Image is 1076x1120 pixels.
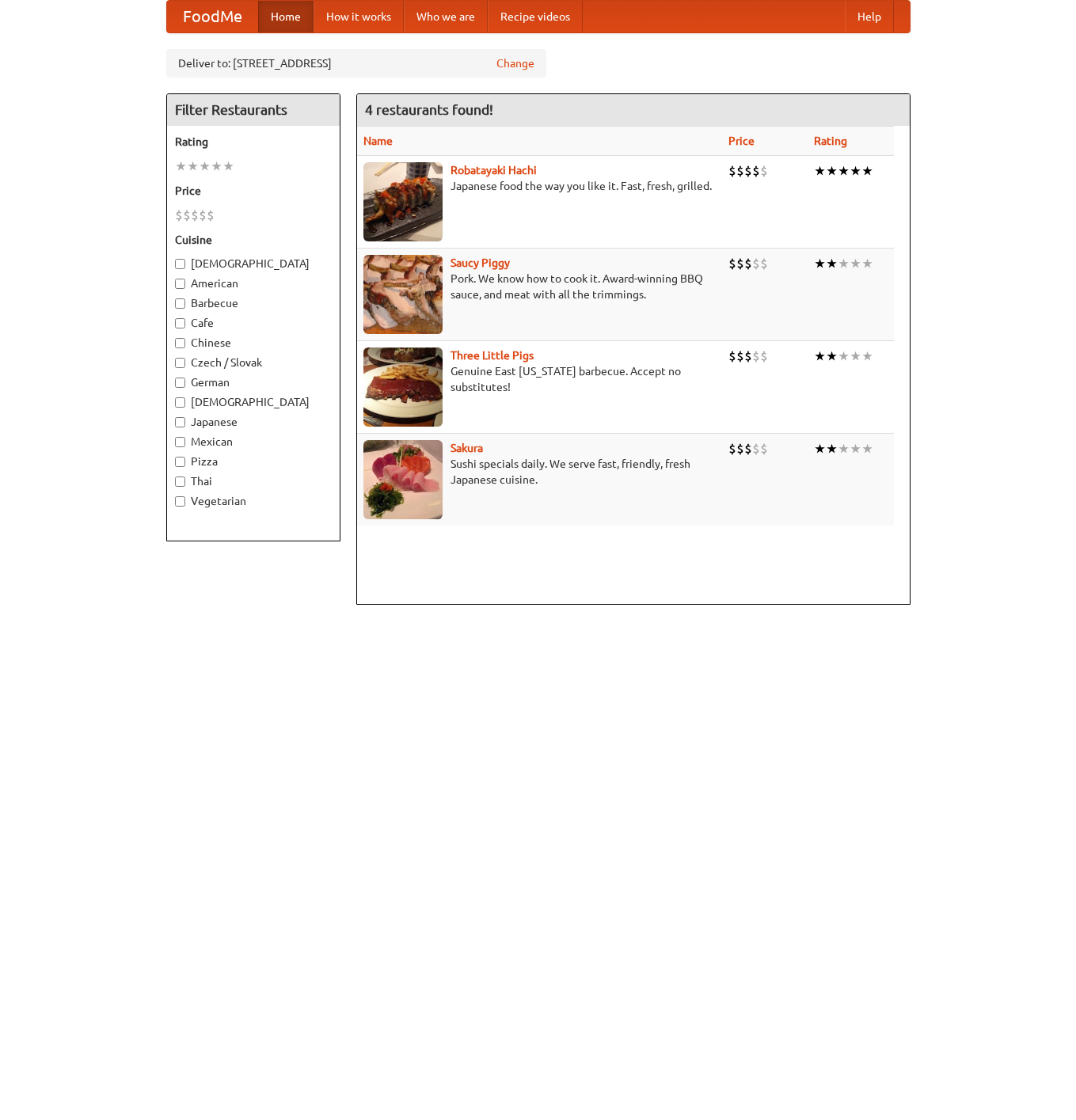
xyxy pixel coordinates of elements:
li: $ [199,207,207,224]
li: $ [760,347,768,365]
li: ★ [861,162,873,180]
li: ★ [814,255,826,272]
a: Price [728,135,755,147]
a: Name [363,135,393,147]
input: Chinese [175,338,185,348]
div: Deliver to: [STREET_ADDRESS] [166,49,546,78]
li: $ [736,347,744,365]
label: Japanese [175,414,332,430]
li: ★ [814,347,826,365]
li: $ [760,255,768,272]
label: American [175,275,332,291]
li: ★ [826,255,838,272]
li: $ [752,255,760,272]
li: ★ [826,347,838,365]
input: [DEMOGRAPHIC_DATA] [175,397,185,408]
h4: Filter Restaurants [167,94,340,126]
a: Change [496,55,534,71]
a: Home [258,1,314,32]
p: Genuine East [US_STATE] barbecue. Accept no substitutes! [363,363,717,395]
img: robatayaki.jpg [363,162,443,241]
img: saucy.jpg [363,255,443,334]
li: $ [728,162,736,180]
li: ★ [175,158,187,175]
li: $ [744,347,752,365]
input: Vegetarian [175,496,185,507]
li: $ [736,255,744,272]
a: Saucy Piggy [451,256,510,269]
a: Three Little Pigs [451,349,534,362]
li: $ [728,440,736,457]
input: Pizza [175,457,185,467]
input: American [175,279,185,289]
p: Japanese food the way you like it. Fast, fresh, grilled. [363,178,717,194]
label: Czech / Slovak [175,355,332,370]
label: Barbecue [175,295,332,311]
a: Help [845,1,894,32]
li: ★ [861,440,873,457]
li: ★ [838,440,850,457]
a: Robatayaki Hachi [451,164,537,177]
li: $ [752,162,760,180]
li: $ [752,440,760,457]
input: [DEMOGRAPHIC_DATA] [175,259,185,269]
label: [DEMOGRAPHIC_DATA] [175,394,332,410]
input: Thai [175,476,185,487]
input: Czech / Slovak [175,358,185,368]
li: $ [760,162,768,180]
label: German [175,374,332,390]
li: $ [760,440,768,457]
li: ★ [199,158,211,175]
label: Chinese [175,335,332,351]
li: ★ [850,347,861,365]
li: $ [183,207,191,224]
img: littlepigs.jpg [363,347,443,427]
input: Mexican [175,437,185,447]
input: Barbecue [175,298,185,309]
h5: Cuisine [175,232,332,248]
label: Pizza [175,454,332,469]
li: ★ [187,158,199,175]
a: Rating [814,135,847,147]
li: $ [728,255,736,272]
li: $ [736,162,744,180]
li: $ [207,207,215,224]
li: ★ [838,162,850,180]
li: $ [752,347,760,365]
img: sakura.jpg [363,440,443,519]
li: $ [744,440,752,457]
input: Cafe [175,318,185,328]
li: ★ [861,347,873,365]
li: $ [728,347,736,365]
h5: Price [175,183,332,199]
li: ★ [814,440,826,457]
li: ★ [850,255,861,272]
p: Sushi specials daily. We serve fast, friendly, fresh Japanese cuisine. [363,456,717,488]
li: ★ [814,162,826,180]
label: Thai [175,473,332,489]
label: Mexican [175,434,332,450]
input: Japanese [175,417,185,427]
label: Cafe [175,315,332,331]
ng-pluralize: 4 restaurants found! [365,102,493,117]
li: $ [744,255,752,272]
a: How it works [314,1,404,32]
li: ★ [861,255,873,272]
a: Sakura [451,442,483,454]
li: ★ [850,440,861,457]
li: ★ [850,162,861,180]
h5: Rating [175,134,332,150]
a: Recipe videos [488,1,583,32]
li: $ [744,162,752,180]
li: ★ [826,162,838,180]
a: FoodMe [167,1,258,32]
li: $ [736,440,744,457]
li: ★ [222,158,234,175]
li: ★ [826,440,838,457]
label: [DEMOGRAPHIC_DATA] [175,256,332,271]
li: $ [191,207,199,224]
